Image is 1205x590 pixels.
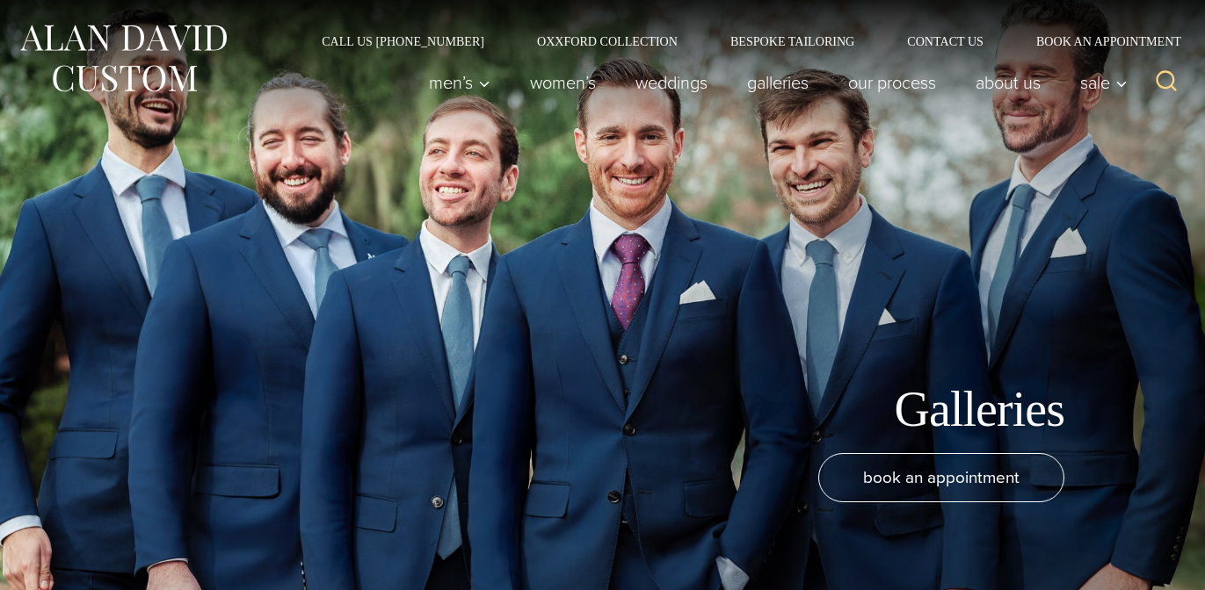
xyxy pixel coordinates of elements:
a: Galleries [728,65,829,100]
button: View Search Form [1145,61,1187,104]
nav: Secondary Navigation [295,35,1187,47]
a: About Us [956,65,1061,100]
span: Sale [1080,74,1128,91]
a: Contact Us [881,35,1010,47]
a: Book an Appointment [1010,35,1187,47]
span: Men’s [429,74,490,91]
span: book an appointment [863,464,1020,490]
a: Bespoke Tailoring [704,35,881,47]
a: Women’s [511,65,616,100]
img: Alan David Custom [18,19,229,97]
h1: Galleries [895,380,1065,439]
a: Our Process [829,65,956,100]
a: book an appointment [818,453,1064,502]
nav: Primary Navigation [410,65,1137,100]
a: Call Us [PHONE_NUMBER] [295,35,511,47]
a: weddings [616,65,728,100]
a: Oxxford Collection [511,35,704,47]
